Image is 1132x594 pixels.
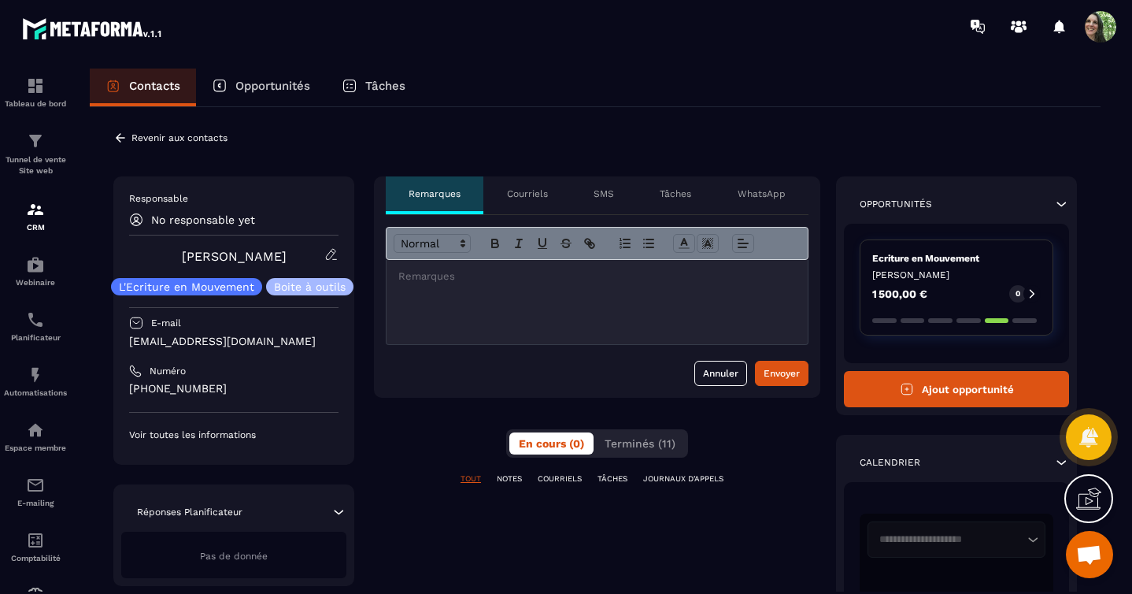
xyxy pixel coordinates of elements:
img: accountant [26,531,45,550]
p: TÂCHES [597,473,627,484]
a: automationsautomationsEspace membre [4,409,67,464]
img: automations [26,421,45,440]
p: SMS [594,187,614,200]
p: JOURNAUX D'APPELS [643,473,723,484]
img: formation [26,76,45,95]
img: email [26,476,45,495]
p: [PERSON_NAME] [872,269,1041,281]
p: Tableau de bord [4,99,67,108]
a: [PERSON_NAME] [182,249,287,264]
a: Contacts [90,69,196,106]
p: Voir toutes les informations [129,429,338,441]
p: [PHONE_NUMBER] [129,381,338,396]
p: Opportunités [860,198,932,210]
button: Envoyer [755,361,808,386]
p: Contacts [129,79,180,93]
img: scheduler [26,310,45,329]
p: Ecriture en Mouvement [872,252,1041,265]
div: Envoyer [764,366,800,381]
img: automations [26,366,45,384]
p: E-mail [151,317,181,329]
button: Annuler [694,361,747,386]
p: [EMAIL_ADDRESS][DOMAIN_NAME] [129,334,338,349]
a: Tâches [326,69,421,106]
p: Calendrier [860,456,920,469]
a: automationsautomationsWebinaire [4,243,67,299]
p: Numéro [150,365,186,377]
p: TOUT [461,473,481,484]
a: Opportunités [196,69,326,106]
p: Tâches [660,187,691,200]
button: Ajout opportunité [844,371,1069,407]
p: E-mailing [4,499,67,507]
span: Terminés (11) [605,437,675,450]
p: L'Ecriture en Mouvement [119,281,254,292]
img: formation [26,132,45,150]
button: En cours (0) [509,433,594,455]
p: Opportunités [235,79,310,93]
p: CRM [4,223,67,232]
span: Pas de donnée [200,551,268,562]
p: Espace membre [4,444,67,452]
span: En cours (0) [519,437,584,450]
a: schedulerschedulerPlanificateur [4,299,67,354]
img: logo [22,14,164,43]
a: formationformationCRM [4,188,67,243]
p: NOTES [497,473,522,484]
p: Responsable [129,192,338,205]
p: Remarques [409,187,461,200]
a: formationformationTunnel de vente Site web [4,120,67,188]
div: Ouvrir le chat [1066,531,1113,578]
a: accountantaccountantComptabilité [4,519,67,574]
p: Tâches [365,79,405,93]
p: COURRIELS [538,473,582,484]
p: Boite à outils [274,281,346,292]
p: 0 [1015,288,1020,299]
button: Terminés (11) [595,433,685,455]
p: Tunnel de vente Site web [4,154,67,176]
p: Revenir aux contacts [131,132,228,143]
p: Courriels [507,187,548,200]
p: WhatsApp [738,187,786,200]
p: Réponses Planificateur [137,506,242,518]
a: formationformationTableau de bord [4,65,67,120]
p: Planificateur [4,333,67,342]
img: formation [26,200,45,219]
p: 1 500,00 € [872,288,927,299]
p: No responsable yet [151,213,255,226]
p: Comptabilité [4,554,67,562]
img: automations [26,255,45,274]
p: Webinaire [4,278,67,287]
p: Automatisations [4,388,67,397]
a: automationsautomationsAutomatisations [4,354,67,409]
a: emailemailE-mailing [4,464,67,519]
